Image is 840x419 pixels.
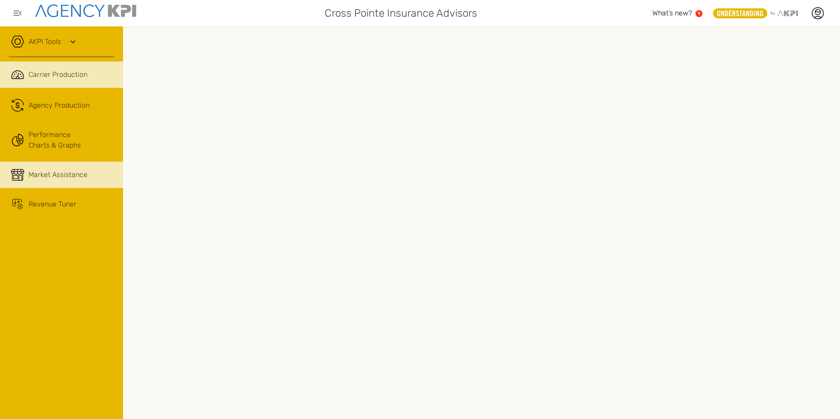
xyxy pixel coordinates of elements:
[29,199,76,209] span: Revenue Tuner
[35,4,136,17] img: agencykpi-logo-550x69-2d9e3fa8.png
[29,170,87,180] span: Market Assistance
[29,69,87,80] span: Carrier Production
[29,100,90,111] span: Agency Production
[695,10,702,17] a: 1
[29,36,61,47] a: AKPI Tools
[698,11,700,16] text: 1
[652,9,692,17] span: What’s new?
[325,5,477,21] span: Cross Pointe Insurance Advisors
